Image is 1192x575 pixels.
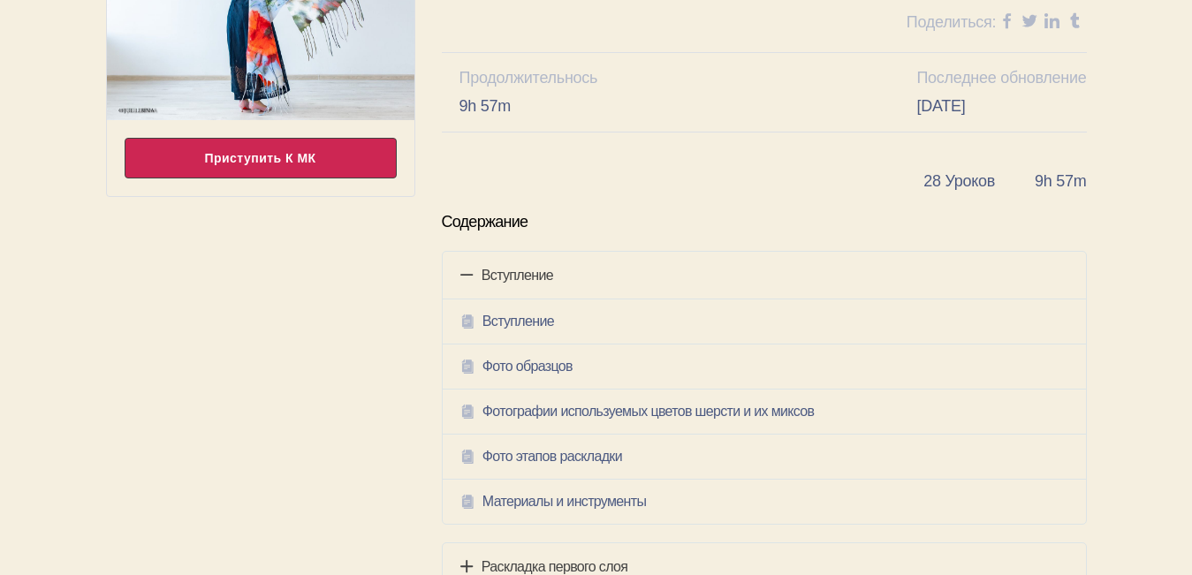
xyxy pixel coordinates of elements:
[916,66,1086,118] li: [DATE]
[1035,172,1086,190] span: 9h 57m
[460,402,1068,421] h5: Фотографии используемых цветов шерсти и их миксов
[442,212,528,232] h4: Содержание
[460,312,1068,331] h5: Вступление
[460,447,1068,466] h5: Фото этапов раскладки
[923,172,995,190] span: 28 Уроков
[907,11,996,34] span: Поделиться:
[460,264,1068,286] h4: Вступление
[459,66,598,118] li: 9h 57m
[460,492,1068,511] h5: Материалы и инструменты
[459,66,598,90] span: Продолжительнось
[916,66,1086,90] span: Последнее обновление
[460,357,1068,376] h5: Фото образцов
